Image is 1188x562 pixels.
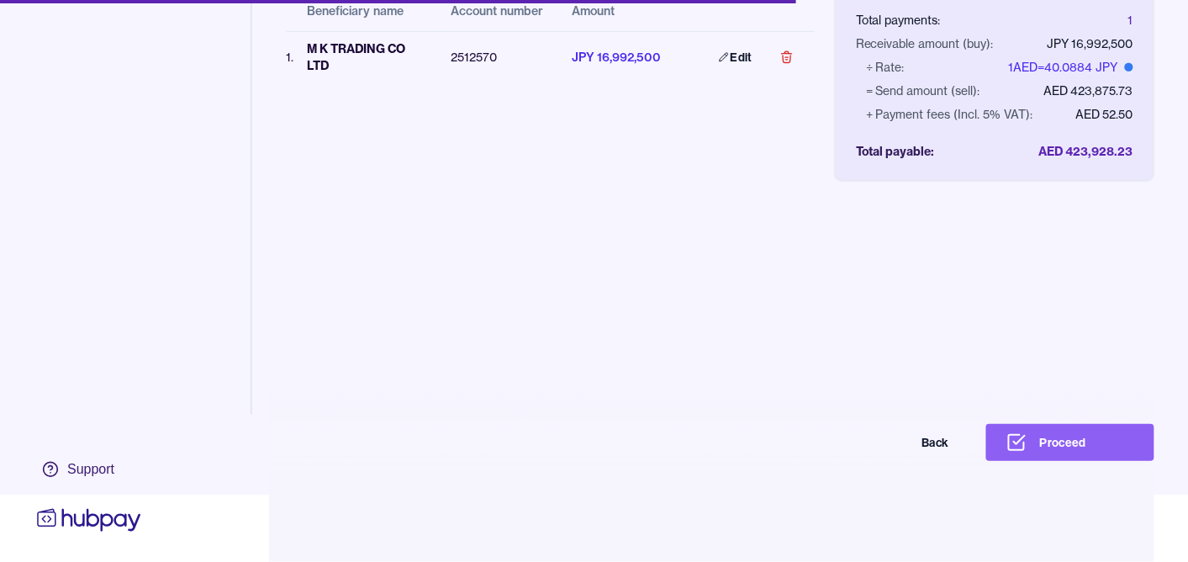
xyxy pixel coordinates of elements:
td: 2512570 [438,31,559,82]
div: AED 423,928.23 [1039,143,1133,160]
div: Receivable amount (buy): [856,35,994,52]
a: Edit [699,39,773,76]
td: JPY 16,992,500 [559,31,685,82]
div: Total payable: [856,143,935,160]
div: 1 [1128,12,1133,29]
div: + Payment fees (Incl. 5% VAT): [866,106,1033,123]
div: 1 AED = 40.0884 JPY [1009,59,1133,76]
td: M K TRADING CO LTD [293,31,438,82]
div: Total payments: [856,12,941,29]
div: JPY 16,992,500 [1048,35,1133,52]
td: 1 . [286,31,293,82]
a: Support [34,452,145,487]
div: ÷ Rate: [866,59,905,76]
div: AED 423,875.73 [1044,82,1133,99]
div: Support [67,460,114,479]
div: = Send amount (sell): [866,82,980,99]
div: AED 52.50 [1076,106,1133,123]
button: Proceed [986,424,1154,461]
button: Back [801,424,969,461]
